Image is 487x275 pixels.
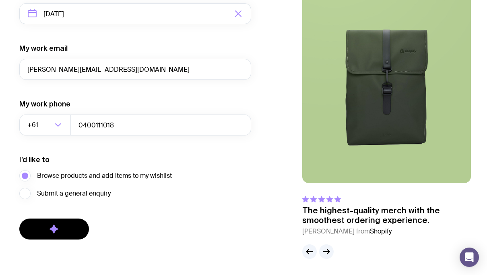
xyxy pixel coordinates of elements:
[37,189,111,198] span: Submit a general enquiry
[19,99,70,109] label: My work phone
[27,115,40,135] span: +61
[302,206,471,225] p: The highest-quality merch with the smoothest ordering experience.
[19,155,50,165] label: I’d like to
[40,115,52,135] input: Search for option
[19,3,251,24] input: Select a target date
[70,115,251,135] input: 0400123456
[19,59,251,80] input: you@email.com
[37,171,172,181] span: Browse products and add items to my wishlist
[19,44,68,53] label: My work email
[460,248,479,267] div: Open Intercom Messenger
[302,227,471,236] cite: [PERSON_NAME] from
[370,227,392,235] span: Shopify
[19,115,71,135] div: Search for option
